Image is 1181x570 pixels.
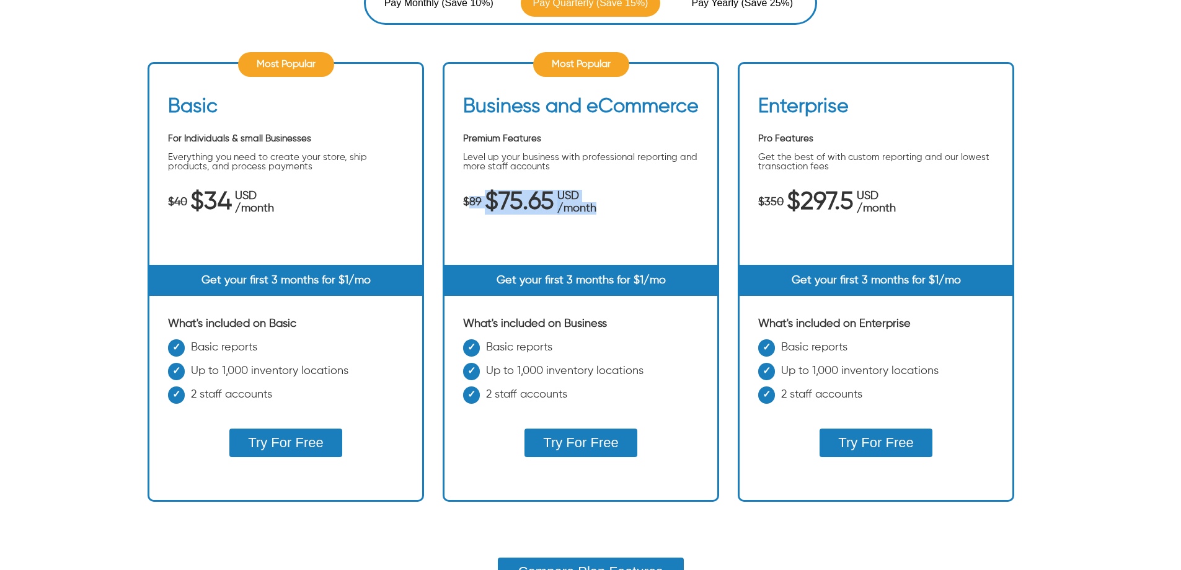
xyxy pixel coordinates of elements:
[758,153,994,171] p: Get the best of with custom reporting and our lowest transaction fees
[168,363,404,386] li: Up to 1,000 inventory locations
[758,318,994,330] div: What's included on Enterprise
[229,429,342,457] button: Try For Free
[758,339,994,363] li: Basic reports
[524,429,637,457] button: Try For Free
[557,190,596,202] span: USD
[190,196,232,208] span: $34
[168,153,404,171] p: Everything you need to create your store, ship products, and process payments
[463,339,699,363] li: Basic reports
[463,134,699,143] p: Premium Features
[463,363,699,386] li: Up to 1,000 inventory locations
[168,134,404,143] p: For Individuals & small Businesses
[533,52,629,77] div: Most Popular
[758,386,994,410] li: 2 staff accounts
[168,339,404,363] li: Basic reports
[787,196,854,208] span: $297.5
[758,134,994,143] p: Pro Features
[758,95,849,125] h2: Enterprise
[168,95,218,125] h2: Basic
[758,363,994,386] li: Up to 1,000 inventory locations
[463,95,699,125] h2: Business and eCommerce
[857,190,896,202] span: USD
[820,429,932,457] button: Try For Free
[485,196,554,208] span: $75.65
[463,318,699,330] div: What's included on Business
[557,202,596,215] span: /month
[235,190,274,202] span: USD
[758,196,784,208] span: $350
[168,196,187,208] span: $40
[463,386,699,410] li: 2 staff accounts
[168,386,404,410] li: 2 staff accounts
[238,52,334,77] div: Most Popular
[235,202,274,215] span: /month
[740,265,1012,296] div: Get your first 3 months for $1/mo
[445,265,717,296] div: Get your first 3 months for $1/mo
[857,202,896,215] span: /month
[168,318,404,330] div: What's included on Basic
[149,265,422,296] div: Get your first 3 months for $1/mo
[463,153,699,171] p: Level up your business with professional reporting and more staff accounts
[463,196,482,208] span: $89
